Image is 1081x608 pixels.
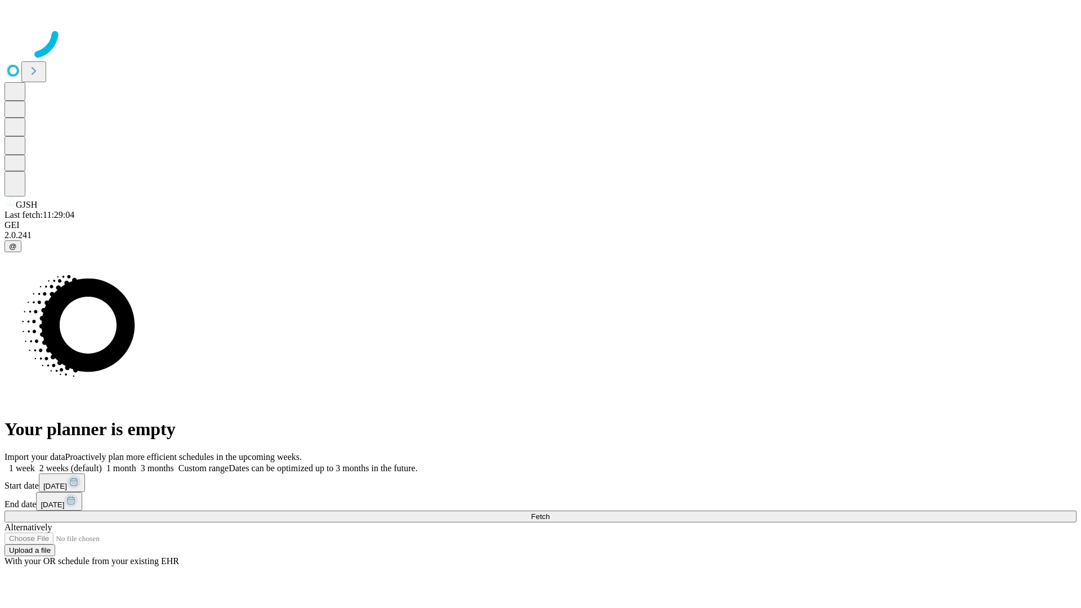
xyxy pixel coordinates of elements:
[5,473,1076,492] div: Start date
[5,492,1076,511] div: End date
[16,200,37,209] span: GJSH
[9,242,17,251] span: @
[5,556,179,566] span: With your OR schedule from your existing EHR
[178,463,229,473] span: Custom range
[9,463,35,473] span: 1 week
[65,452,302,462] span: Proactively plan more efficient schedules in the upcoming weeks.
[41,500,64,509] span: [DATE]
[141,463,174,473] span: 3 months
[5,230,1076,240] div: 2.0.241
[531,512,550,521] span: Fetch
[5,419,1076,440] h1: Your planner is empty
[5,544,55,556] button: Upload a file
[43,482,67,490] span: [DATE]
[36,492,82,511] button: [DATE]
[39,473,85,492] button: [DATE]
[5,452,65,462] span: Import your data
[229,463,417,473] span: Dates can be optimized up to 3 months in the future.
[5,240,21,252] button: @
[5,511,1076,522] button: Fetch
[106,463,136,473] span: 1 month
[39,463,102,473] span: 2 weeks (default)
[5,220,1076,230] div: GEI
[5,210,74,220] span: Last fetch: 11:29:04
[5,522,52,532] span: Alternatively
